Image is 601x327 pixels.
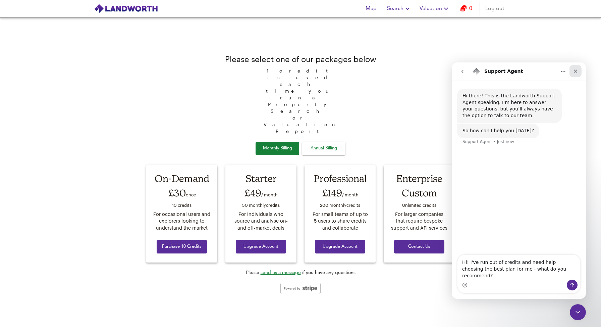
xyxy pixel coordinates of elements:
span: Contact Us [399,243,439,251]
span: Purchase 10 Credits [162,243,202,251]
span: Search [387,4,412,13]
div: 10 credit s [153,201,211,211]
button: 0 [455,2,477,15]
iframe: Intercom live chat [452,62,586,299]
span: 1 credit is used each time you run a Property Search or Valuation Report [260,65,341,135]
button: Log out [483,2,507,15]
button: Annual Billing [302,142,345,155]
span: Valuation [420,4,450,13]
img: stripe-logo [280,283,321,294]
div: Please select one of our packages below [225,53,376,65]
button: Search [384,2,414,15]
span: / month [342,192,359,197]
div: 50 monthly credit s [232,201,290,211]
div: 200 monthly credit s [311,201,369,211]
a: send us a message [261,270,301,275]
img: logo [94,4,158,14]
button: Contact Us [394,240,444,254]
div: Unlimited credit s [390,201,448,211]
button: Valuation [417,2,453,15]
span: once [186,192,196,197]
button: Purchase 10 Credits [157,240,207,254]
div: £30 [153,185,211,200]
iframe: Intercom live chat [570,304,586,320]
div: Enterprise [390,172,448,185]
a: 0 [460,4,472,13]
span: Annual Billing [307,145,340,152]
div: For small teams of up to 5 users to share credits and collaborate [311,211,369,232]
div: £49 [232,185,290,200]
button: Map [360,2,382,15]
div: Professional [311,172,369,185]
div: Custom [390,185,448,200]
span: Log out [485,4,504,13]
div: Please if you have any questions [246,269,356,276]
span: Upgrade Account [320,243,360,251]
div: For larger companies that require bespoke support and API services [390,211,448,232]
div: £149 [311,185,369,200]
div: For individuals who source and analyse on- and off-market deals [232,211,290,232]
button: Upgrade Account [236,240,286,254]
span: Upgrade Account [241,243,281,251]
div: On-Demand [153,172,211,185]
span: Map [363,4,379,13]
span: / month [261,192,278,197]
button: Upgrade Account [315,240,365,254]
div: Starter [232,172,290,185]
div: For occasional users and explorers looking to understand the market [153,211,211,232]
